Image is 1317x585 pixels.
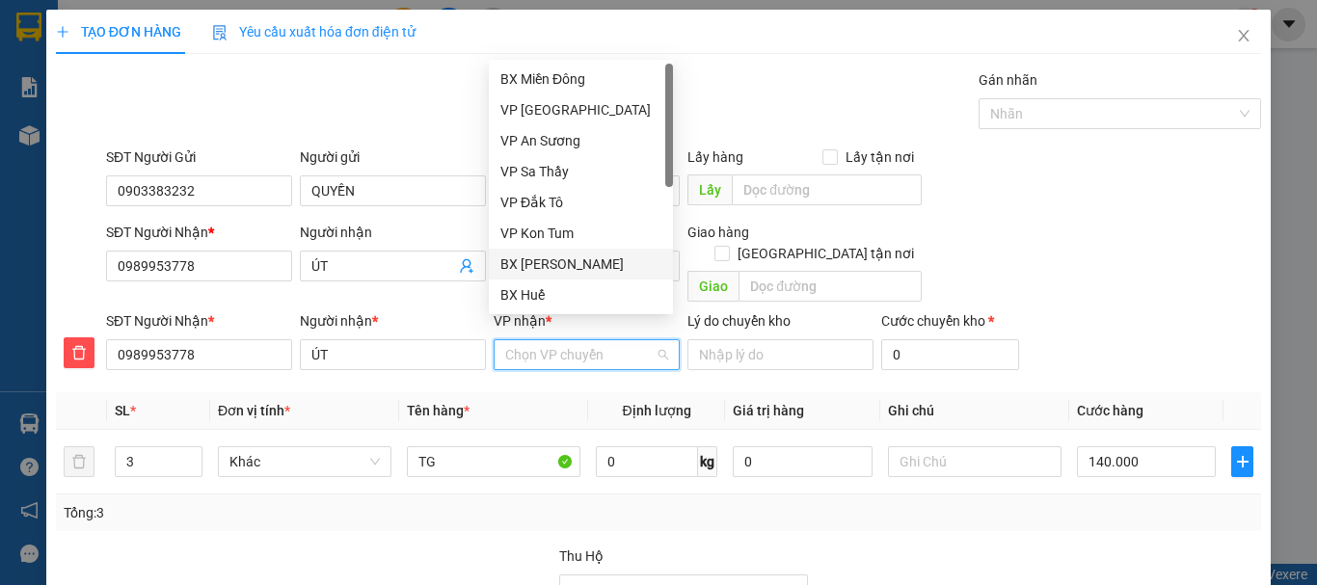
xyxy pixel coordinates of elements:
div: 50.000 [181,124,341,151]
input: 0 [733,446,872,477]
span: Đơn vị tính [218,403,290,418]
div: Cước chuyển kho [881,310,1019,332]
span: user-add [459,258,474,274]
th: Ghi chú [880,392,1069,430]
div: BX Huế [489,279,673,310]
div: Người gửi [300,146,486,168]
div: VP Đắk Tô [500,192,661,213]
span: Gửi: [16,18,46,39]
div: BX Miền Đông [500,68,661,90]
input: Tên người nhận [300,339,486,370]
span: close [1236,28,1251,43]
div: BX [PERSON_NAME] [500,253,661,275]
div: SĐT Người Gửi [106,146,292,168]
span: VP nhận [494,313,546,329]
span: kg [698,446,717,477]
input: Dọc đường [739,271,922,302]
span: Khác [229,447,380,476]
div: BX Phạm Văn Đồng [489,249,673,279]
span: Lấy tận nơi [838,146,922,168]
div: VP [PERSON_NAME] [16,16,171,63]
input: VD: Bàn, Ghế [407,446,580,477]
button: delete [64,337,94,368]
span: Yêu cầu xuất hóa đơn điện tử [212,24,416,40]
span: Tên hàng [407,403,470,418]
div: VP Đà Nẵng [489,94,673,125]
button: Close [1217,10,1271,64]
button: delete [64,446,94,477]
div: photo quang [184,63,339,86]
button: plus [1231,446,1253,477]
span: Cước hàng [1077,403,1143,418]
div: Người nhận [300,310,486,332]
span: SL [115,403,130,418]
img: icon [212,25,228,40]
input: SĐT người nhận [106,339,292,370]
span: Giao [687,271,739,302]
span: Giao hàng [687,225,749,240]
div: SĐT Người Nhận [106,310,292,332]
span: Định lượng [622,403,690,418]
div: VP Kon Tum [500,223,661,244]
span: CC : [181,129,208,149]
div: Tổng: 3 [64,502,510,523]
span: plus [1232,454,1252,469]
span: Nhận: [184,18,230,39]
div: SĐT Người Nhận [106,222,292,243]
input: Lý do chuyển kho [687,339,874,370]
div: VP Kon Tum [489,218,673,249]
span: delete [65,345,94,360]
div: VP An Sương [489,125,673,156]
div: VP Sa Thầy [489,156,673,187]
input: Ghi Chú [888,446,1062,477]
div: THỦY [16,63,171,86]
span: TẠO ĐƠN HÀNG [56,24,181,40]
span: Lấy [687,174,732,205]
span: plus [56,25,69,39]
input: Dọc đường [732,174,922,205]
div: VP Đắk Tô [489,187,673,218]
span: Giá trị hàng [733,403,804,418]
div: BX Miền Đông [489,64,673,94]
span: [GEOGRAPHIC_DATA] tận nơi [730,243,922,264]
span: Lấy hàng [687,149,743,165]
div: BX [PERSON_NAME] [184,16,339,63]
div: 0974332253 [184,86,339,113]
div: 0909721166 [16,86,171,113]
div: Người nhận [300,222,486,243]
div: VP Sa Thầy [500,161,661,182]
div: VP [GEOGRAPHIC_DATA] [500,99,661,120]
label: Gán nhãn [979,72,1037,88]
div: VP An Sương [500,130,661,151]
span: Thu Hộ [559,548,604,564]
div: BX Huế [500,284,661,306]
label: Lý do chuyển kho [687,313,791,329]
